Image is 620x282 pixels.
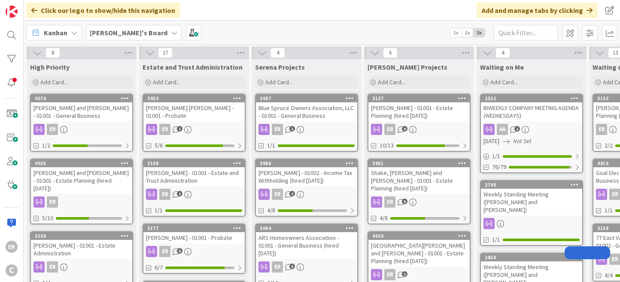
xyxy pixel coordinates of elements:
[255,159,358,217] a: 3986[PERSON_NAME] - 01002 - Income Tax Withholding (hired [DATE])ER4/8
[30,159,133,224] a: 4025[PERSON_NAME] and [PERSON_NAME] - 01001 - Estate Planning (hired [DATE])ER5/10
[256,232,357,259] div: ARS Homeowners Association - 01001 - General Business (hired [DATE])
[605,206,613,215] span: 1/1
[272,261,283,273] div: ER
[35,233,132,239] div: 3108
[47,261,58,273] div: ER
[513,137,532,145] i: Not Set
[35,160,132,166] div: 4025
[42,214,53,223] span: 5/10
[481,95,582,121] div: 2532BIWEEKLY COMPANY MEETING AGENDA (WEDNESDAYS)
[44,28,67,38] span: Kanban
[368,167,470,194] div: Shake, [PERSON_NAME] and [PERSON_NAME] - 01001 - Estate Planning (hired [DATE])
[289,191,295,196] span: 2
[30,94,133,152] a: 4076[PERSON_NAME] and [PERSON_NAME] - 01001 - General BusinessER1/2
[31,261,132,273] div: ER
[260,160,357,166] div: 3986
[473,28,485,37] span: 3x
[143,95,245,121] div: 3953[PERSON_NAME].[PERSON_NAME] - 01001 - Probate
[143,232,245,243] div: [PERSON_NAME] - 01001 - Probate
[480,180,583,246] a: 2740Weekly Standing Meeting ([PERSON_NAME] and [PERSON_NAME])1/1
[265,78,293,86] span: Add Card...
[30,63,70,71] span: High Priority
[462,28,473,37] span: 2x
[143,124,245,135] div: ER
[147,95,245,101] div: 3953
[256,224,357,259] div: 3064ARS Homeowners Association - 01001 - General Business (hired [DATE])
[481,124,582,135] div: AA
[485,95,582,101] div: 2532
[481,102,582,121] div: BIWEEKLY COMPANY MEETING AGENDA (WEDNESDAYS)
[90,28,167,37] b: [PERSON_NAME]'s Board
[368,240,470,267] div: [GEOGRAPHIC_DATA][PERSON_NAME] and [PERSON_NAME] - 01001 - Estate Planning (hired [DATE])
[372,160,470,166] div: 3961
[143,224,246,274] a: 3177[PERSON_NAME] - 01001 - ProbateER6/7
[402,126,407,132] span: 9
[368,159,470,167] div: 3961
[6,6,18,18] img: Visit kanbanzone.com
[490,78,518,86] span: Add Card...
[143,224,245,232] div: 3177
[255,63,305,71] span: Serena Projects
[31,159,132,194] div: 4025[PERSON_NAME] and [PERSON_NAME] - 01001 - Estate Planning (hired [DATE])
[31,167,132,194] div: [PERSON_NAME] and [PERSON_NAME] - 01001 - Estate Planning (hired [DATE])
[402,271,407,277] span: 1
[492,235,500,244] span: 1/1
[481,254,582,261] div: 2858
[159,189,170,200] div: ER
[256,189,357,200] div: ER
[143,167,245,186] div: [PERSON_NAME] - 01001 - Estate and Trust Administration
[256,167,357,186] div: [PERSON_NAME] - 01002 - Income Tax Withholding (hired [DATE])
[158,48,173,58] span: 17
[31,95,132,121] div: 4076[PERSON_NAME] and [PERSON_NAME] - 01001 - General Business
[481,181,582,189] div: 2740
[481,151,582,162] div: 1/1
[177,191,182,196] span: 1
[368,102,470,121] div: [PERSON_NAME] - 01001 - Estate Planning (hired [DATE])
[31,95,132,102] div: 4076
[368,95,470,121] div: 3127[PERSON_NAME] - 01001 - Estate Planning (hired [DATE])
[31,240,132,259] div: [PERSON_NAME] - 01001 - Estate Administration
[289,264,295,269] span: 5
[31,196,132,208] div: ER
[31,159,132,167] div: 4025
[481,95,582,102] div: 2532
[177,248,182,254] span: 5
[481,181,582,215] div: 2740Weekly Standing Meeting ([PERSON_NAME] and [PERSON_NAME])
[368,269,470,280] div: ER
[368,232,470,267] div: 4029[GEOGRAPHIC_DATA][PERSON_NAME] and [PERSON_NAME] - 01001 - Estate Planning (hired [DATE])
[497,124,508,135] div: AA
[155,263,163,272] span: 6/7
[260,95,357,101] div: 3987
[255,94,358,152] a: 3987Blue Spruce Owners Association, LLC - 01001 - General BusinessER1/1
[143,224,245,243] div: 3177[PERSON_NAME] - 01001 - Probate
[256,102,357,121] div: Blue Spruce Owners Association, LLC - 01001 - General Business
[383,48,398,58] span: 6
[159,124,170,135] div: ER
[40,78,68,86] span: Add Card...
[143,102,245,121] div: [PERSON_NAME].[PERSON_NAME] - 01001 - Probate
[177,126,182,132] span: 1
[477,3,598,18] div: Add and manage tabs by clicking
[483,137,499,146] span: [DATE]
[143,95,245,102] div: 3953
[143,159,245,167] div: 3168
[260,225,357,231] div: 3064
[402,199,407,204] span: 6
[372,233,470,239] div: 4029
[368,232,470,240] div: 4029
[256,261,357,273] div: ER
[267,141,275,150] span: 1/1
[143,63,243,71] span: Estate and Trust Administration
[380,214,388,223] span: 4/8
[596,124,607,135] div: ER
[368,196,470,208] div: ER
[46,48,60,58] span: 8
[256,159,357,186] div: 3986[PERSON_NAME] - 01002 - Income Tax Withholding (hired [DATE])
[368,94,471,152] a: 3127[PERSON_NAME] - 01001 - Estate Planning (hired [DATE])ER10/13
[35,95,132,101] div: 4076
[256,124,357,135] div: ER
[159,246,170,257] div: ER
[605,141,613,150] span: 2/2
[143,159,246,217] a: 3168[PERSON_NAME] - 01001 - Estate and Trust AdministrationER1/1
[31,232,132,240] div: 3108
